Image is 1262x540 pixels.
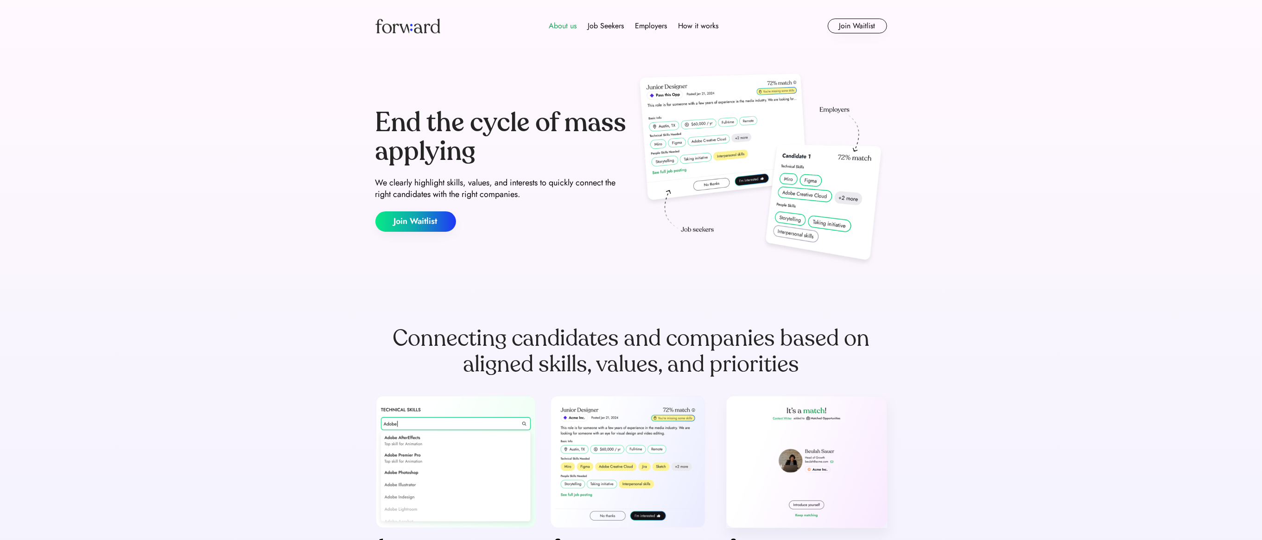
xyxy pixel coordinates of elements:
[549,20,577,32] div: About us
[635,70,887,270] img: hero-image.png
[375,396,536,528] img: carousel-1.png
[588,20,624,32] div: Job Seekers
[375,108,628,165] div: End the cycle of mass applying
[551,396,711,528] img: carousel-2.png
[375,177,628,200] div: We clearly highlight skills, values, and interests to quickly connect the right candidates with t...
[375,211,456,232] button: Join Waitlist
[828,19,887,33] button: Join Waitlist
[375,325,887,377] div: Connecting candidates and companies based on aligned skills, values, and priorities
[679,20,719,32] div: How it works
[375,19,440,33] img: Forward logo
[726,396,887,528] img: carousel-3.png
[635,20,667,32] div: Employers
